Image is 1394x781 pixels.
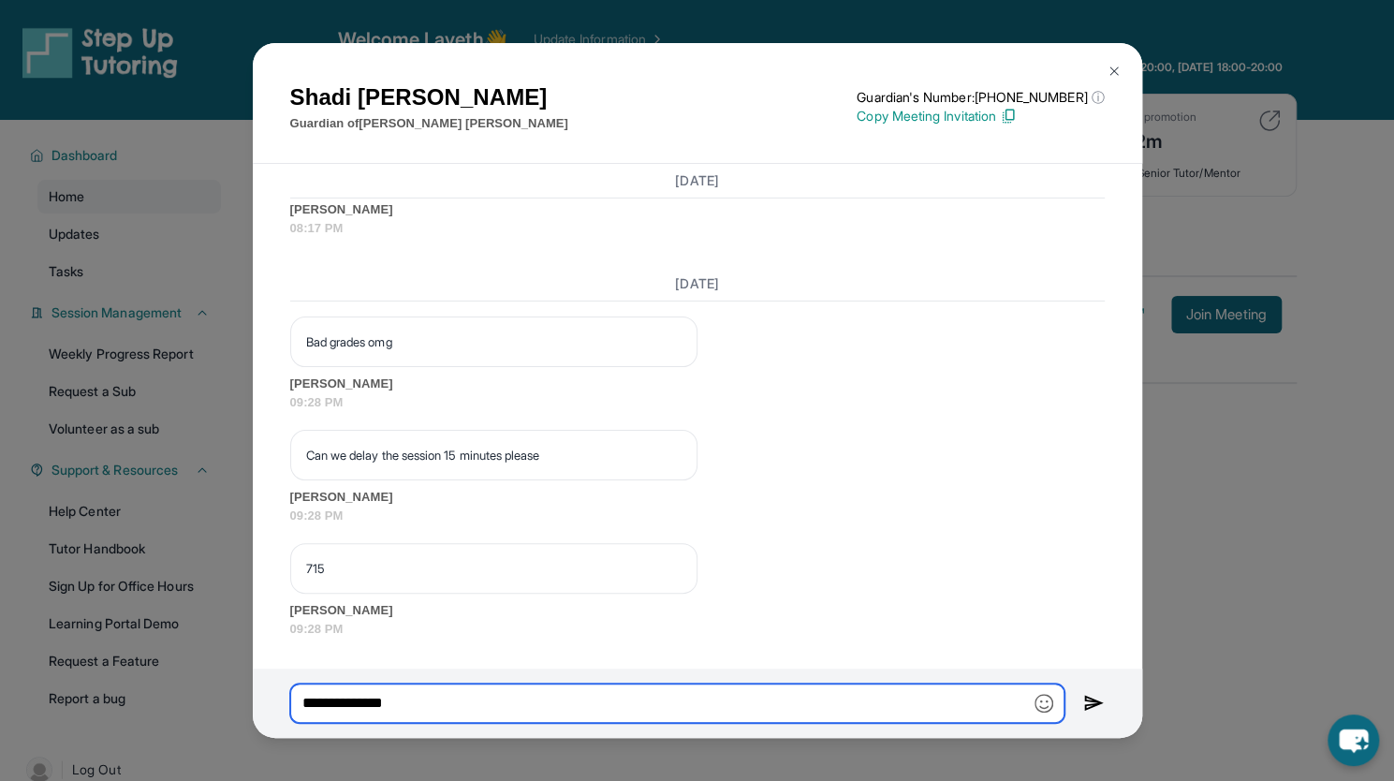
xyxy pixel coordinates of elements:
p: Bad grades omg [306,332,682,351]
span: [PERSON_NAME] [290,375,1105,393]
img: Emoji [1034,694,1053,713]
p: Copy Meeting Invitation [857,107,1104,125]
span: 09:28 PM [290,507,1105,525]
img: Copy Icon [1000,108,1017,125]
p: Can we delay the session 15 minutes please [306,446,682,464]
p: 715 [306,559,682,578]
span: [PERSON_NAME] [290,488,1105,507]
img: Close Icon [1107,64,1122,79]
span: [PERSON_NAME] [290,601,1105,620]
p: Guardian of [PERSON_NAME] [PERSON_NAME] [290,114,568,133]
img: Send icon [1083,692,1105,715]
h3: [DATE] [290,274,1105,293]
span: ⓘ [1091,88,1104,107]
span: 09:28 PM [290,620,1105,639]
h3: [DATE] [290,171,1105,190]
span: 09:28 PM [290,393,1105,412]
p: Guardian's Number: [PHONE_NUMBER] [857,88,1104,107]
span: [PERSON_NAME] [290,200,1105,219]
button: chat-button [1328,715,1379,766]
span: 08:17 PM [290,219,1105,238]
h1: Shadi [PERSON_NAME] [290,81,568,114]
